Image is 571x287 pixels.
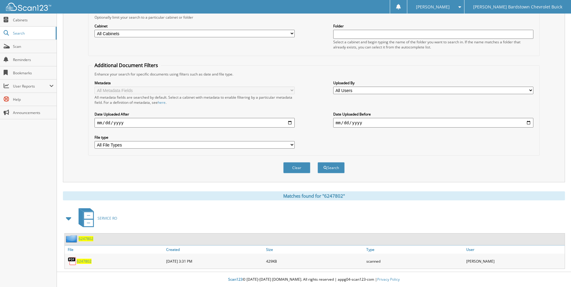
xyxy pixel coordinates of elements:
[92,62,161,69] legend: Additional Document Filters
[228,277,243,282] span: Scan123
[95,112,295,117] label: Date Uploaded After
[365,245,465,254] a: Type
[377,277,400,282] a: Privacy Policy
[265,255,365,267] div: 429KB
[416,5,450,9] span: [PERSON_NAME]
[283,162,310,173] button: Clear
[13,57,54,62] span: Reminders
[13,110,54,115] span: Announcements
[95,118,295,128] input: start
[465,245,565,254] a: User
[265,245,365,254] a: Size
[333,23,533,29] label: Folder
[333,118,533,128] input: end
[63,191,565,200] div: Matches found for "6247802"
[92,72,536,77] div: Enhance your search for specific documents using filters such as date and file type.
[6,3,51,11] img: scan123-logo-white.svg
[65,245,165,254] a: File
[165,245,265,254] a: Created
[95,135,295,140] label: File type
[333,39,533,50] div: Select a cabinet and begin typing the name of the folder you want to search in. If the name match...
[95,23,295,29] label: Cabinet
[541,258,571,287] iframe: Chat Widget
[13,17,54,23] span: Cabinets
[13,97,54,102] span: Help
[465,255,565,267] div: [PERSON_NAME]
[318,162,345,173] button: Search
[57,272,571,287] div: © [DATE]-[DATE] [DOMAIN_NAME]. All rights reserved | appg04-scan123-com |
[333,80,533,85] label: Uploaded By
[68,257,77,266] img: PDF.png
[79,236,93,241] a: 6247802
[95,80,295,85] label: Metadata
[165,255,265,267] div: [DATE] 3:31 PM
[92,15,536,20] div: Optionally limit your search to a particular cabinet or folder
[13,70,54,76] span: Bookmarks
[333,112,533,117] label: Date Uploaded Before
[13,31,53,36] span: Search
[98,216,117,221] span: SERVICE RO
[158,100,166,105] a: here
[77,259,92,264] a: 6247802
[75,206,117,230] a: SERVICE RO
[95,95,295,105] div: All metadata fields are searched by default. Select a cabinet with metadata to enable filtering b...
[66,235,79,242] img: folder2.png
[13,44,54,49] span: Scan
[473,5,562,9] span: [PERSON_NAME] Bardstown Chevrolet Buick
[13,84,49,89] span: User Reports
[365,255,465,267] div: scanned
